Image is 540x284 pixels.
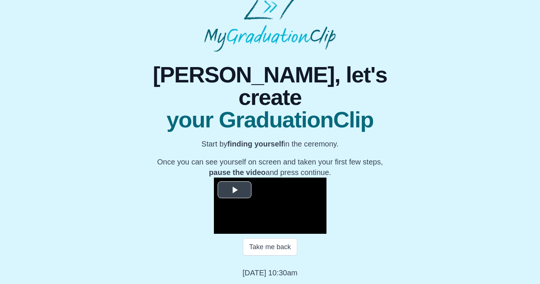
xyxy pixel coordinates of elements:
[243,238,297,256] button: Take me back
[242,268,297,278] p: [DATE] 10:30am
[218,181,251,198] button: Play Video
[227,140,284,148] b: finding yourself
[135,157,405,178] p: Once you can see yourself on screen and taken your first few steps, and press continue.
[209,168,266,176] b: pause the video
[135,139,405,149] p: Start by in the ceremony.
[135,109,405,131] span: your GraduationClip
[135,64,405,109] span: [PERSON_NAME], let's create
[214,178,326,234] div: Video Player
